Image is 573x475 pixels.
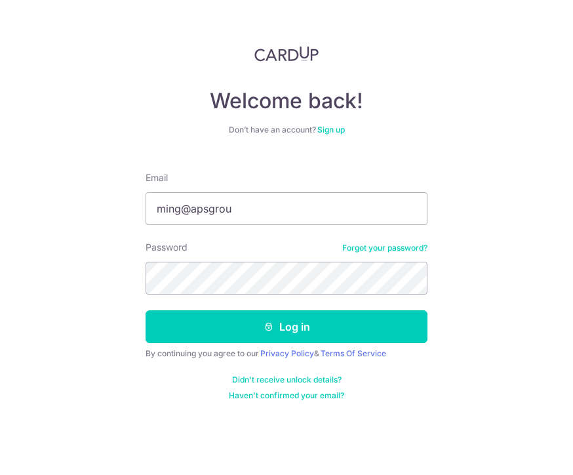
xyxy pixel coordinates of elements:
label: Password [146,241,188,254]
a: Terms Of Service [321,348,386,358]
button: Log in [146,310,427,343]
label: Email [146,171,168,184]
a: Sign up [317,125,345,134]
a: Haven't confirmed your email? [229,390,344,401]
h4: Welcome back! [146,88,427,114]
img: CardUp Logo [254,46,319,62]
div: Don’t have an account? [146,125,427,135]
a: Forgot your password? [342,243,427,253]
div: By continuing you agree to our & [146,348,427,359]
input: Enter your Email [146,192,427,225]
a: Privacy Policy [260,348,314,358]
a: Didn't receive unlock details? [232,375,342,385]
